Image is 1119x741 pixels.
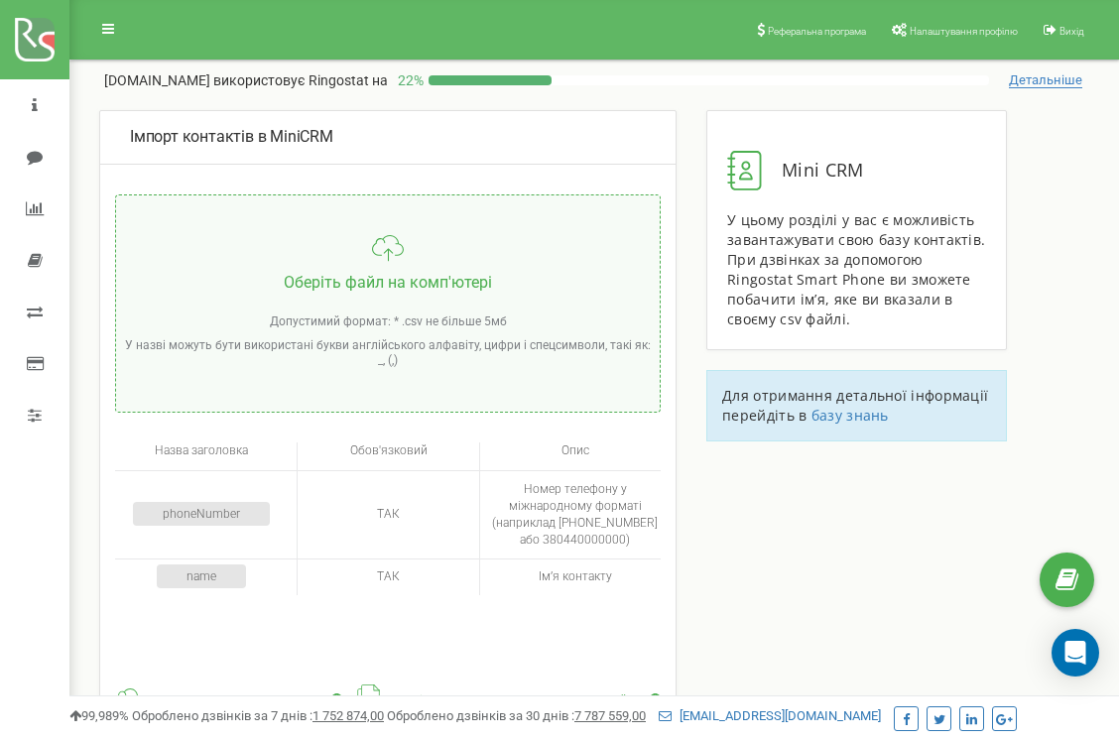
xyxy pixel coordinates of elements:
u: 7 787 559,00 [574,708,646,723]
span: Реферальна програма [768,26,866,37]
img: ringostat logo [15,18,55,62]
span: Номер телефону у міжнародному форматі (наприклад [PHONE_NUMBER] або 380440000000) [492,482,658,547]
div: Open Intercom Messenger [1052,629,1099,677]
p: 22 % [388,70,429,90]
span: Обов'язковий [350,443,428,457]
span: Налаштування профілю [910,26,1018,37]
div: name [157,564,246,588]
span: Для отримання детальної інформації перейдіть в [722,386,988,425]
div: Mini CRM [727,151,986,190]
span: Імʼя контакту [539,569,612,583]
span: ТАК [377,569,400,583]
span: Оброблено дзвінків за 7 днів : [132,708,384,723]
span: ТАК [377,507,400,521]
span: 99,989% [69,708,129,723]
a: базу знань [811,406,889,425]
span: Завантажити шаблон CSV [162,693,311,707]
span: Імпорт контактів в MiniCRM [130,127,333,146]
a: [EMAIL_ADDRESS][DOMAIN_NAME] [659,708,881,723]
span: У цьому розділі у вас є можливість завантажувати свою базу контактів. При дзвінках за допомогою R... [727,210,985,328]
span: Оброблено дзвінків за 30 днів : [387,708,646,723]
span: Назва заголовка [155,443,248,457]
span: Опис [561,443,589,457]
u: 1 752 874,00 [312,708,384,723]
span: використовує Ringostat на [213,72,388,88]
a: Завантажити шаблон CSV [152,693,321,707]
span: Скопіювати заголовки для мого CSV файлу [392,693,640,707]
span: Детальніше [1009,72,1082,88]
div: phoneNumber [133,502,270,526]
p: [DOMAIN_NAME] [104,70,388,90]
span: Вихід [1059,26,1084,37]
